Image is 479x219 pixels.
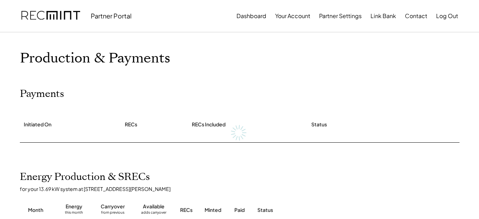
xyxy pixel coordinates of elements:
button: Link Bank [371,9,396,23]
div: Initiated On [24,121,51,128]
h2: Payments [20,88,64,100]
div: RECs Included [192,121,225,128]
div: Status [257,207,378,214]
div: Status [311,121,327,128]
div: RECs [180,207,193,214]
div: for your 13.69 kW system at [STREET_ADDRESS][PERSON_NAME] [20,186,467,192]
h2: Energy Production & SRECs [20,171,150,183]
button: Partner Settings [319,9,362,23]
div: Partner Portal [91,12,132,20]
div: Available [143,203,165,210]
button: Contact [405,9,427,23]
h1: Production & Payments [20,50,459,67]
div: adds carryover [141,210,166,217]
div: Minted [205,207,221,214]
button: Dashboard [236,9,266,23]
div: from previous [101,210,124,217]
div: Paid [234,207,245,214]
div: Month [28,207,43,214]
div: Carryover [101,203,125,210]
img: recmint-logotype%403x.png [21,4,80,28]
div: this month [65,210,83,217]
button: Your Account [275,9,310,23]
div: Energy [66,203,82,210]
button: Log Out [436,9,458,23]
div: RECs [125,121,137,128]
